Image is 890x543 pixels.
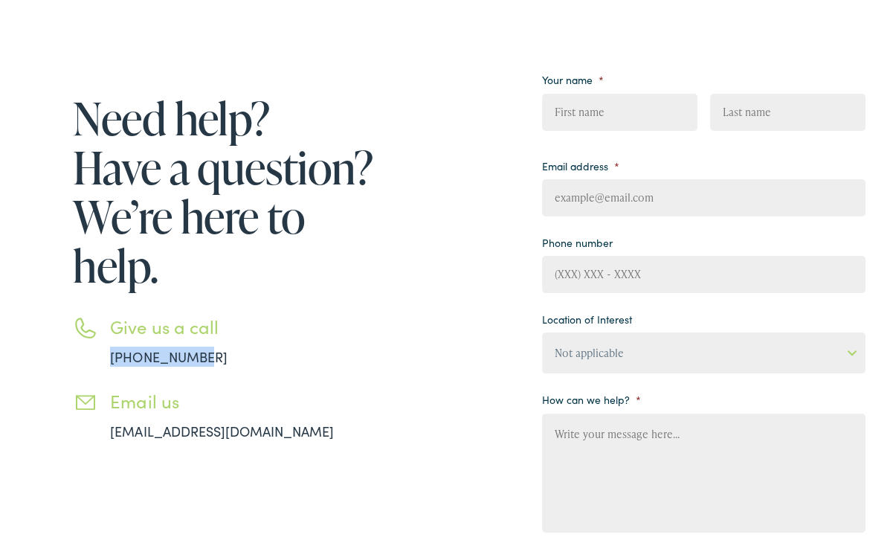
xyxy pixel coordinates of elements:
a: [PHONE_NUMBER] [110,344,227,362]
input: example@email.com [542,176,865,213]
h3: Give us a call [110,312,378,334]
h3: Email us [110,387,378,408]
label: Your name [542,69,604,83]
h1: Need help? Have a question? We’re here to help. [73,90,378,286]
a: [EMAIL_ADDRESS][DOMAIN_NAME] [110,418,333,437]
label: Location of Interest [542,309,632,322]
label: Phone number [542,232,613,245]
label: How can we help? [542,389,641,402]
input: First name [542,90,697,127]
label: Email address [542,155,619,169]
input: Last name [710,90,865,127]
input: (XXX) XXX - XXXX [542,252,865,289]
